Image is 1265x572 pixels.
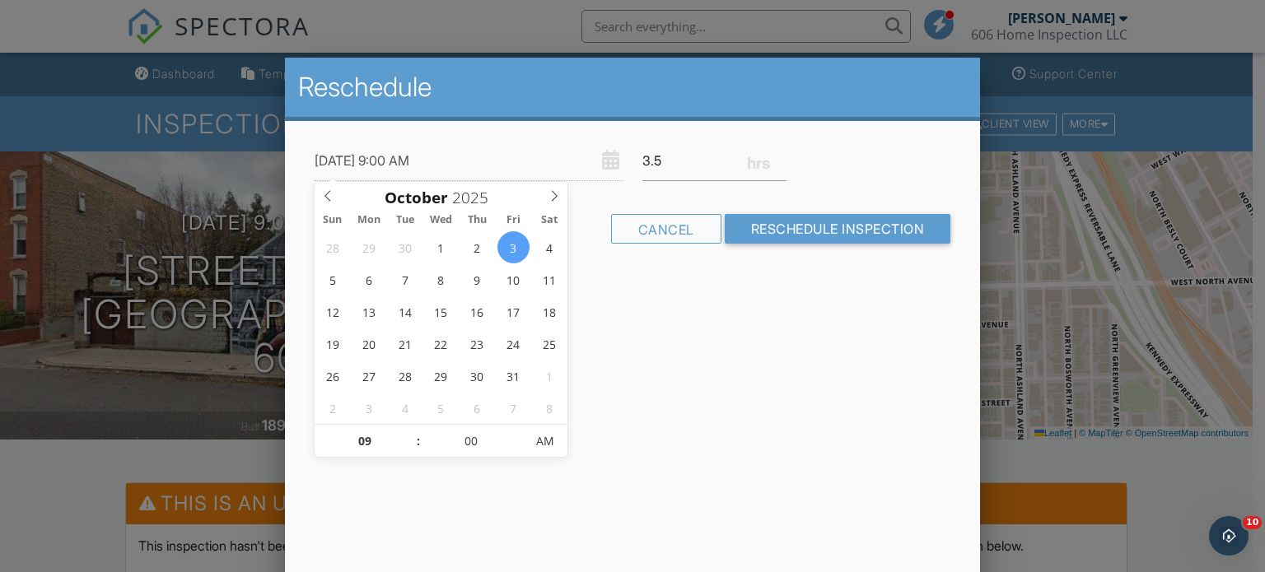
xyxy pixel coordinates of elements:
[461,231,493,263] span: October 2, 2025
[316,295,348,328] span: October 12, 2025
[425,360,457,392] span: October 29, 2025
[497,295,530,328] span: October 17, 2025
[316,328,348,360] span: October 19, 2025
[352,392,385,424] span: November 3, 2025
[448,187,502,208] input: Scroll to increment
[387,215,423,226] span: Tue
[425,295,457,328] span: October 15, 2025
[389,328,421,360] span: October 21, 2025
[534,231,566,263] span: October 4, 2025
[496,215,532,226] span: Fri
[389,360,421,392] span: October 28, 2025
[416,425,421,458] span: :
[497,360,530,392] span: October 31, 2025
[352,295,385,328] span: October 13, 2025
[461,263,493,295] span: October 9, 2025
[497,392,530,424] span: November 7, 2025
[611,214,721,244] div: Cancel
[1209,516,1249,556] iframe: Intercom live chat
[298,71,968,104] h2: Reschedule
[725,214,951,244] input: Reschedule Inspection
[316,231,348,263] span: September 28, 2025
[425,231,457,263] span: October 1, 2025
[460,215,496,226] span: Thu
[497,328,530,360] span: October 24, 2025
[316,392,348,424] span: November 2, 2025
[497,231,530,263] span: October 3, 2025
[522,425,567,458] span: Click to toggle
[423,215,460,226] span: Wed
[389,231,421,263] span: September 30, 2025
[425,392,457,424] span: November 5, 2025
[461,295,493,328] span: October 16, 2025
[1243,516,1262,529] span: 10
[497,263,530,295] span: October 10, 2025
[389,263,421,295] span: October 7, 2025
[352,360,385,392] span: October 27, 2025
[534,263,566,295] span: October 11, 2025
[352,263,385,295] span: October 6, 2025
[534,328,566,360] span: October 25, 2025
[461,360,493,392] span: October 30, 2025
[534,295,566,328] span: October 18, 2025
[315,215,351,226] span: Sun
[461,328,493,360] span: October 23, 2025
[352,328,385,360] span: October 20, 2025
[315,425,416,458] input: Scroll to increment
[534,392,566,424] span: November 8, 2025
[316,263,348,295] span: October 5, 2025
[385,190,448,206] span: Scroll to increment
[352,231,385,263] span: September 29, 2025
[534,360,566,392] span: November 1, 2025
[421,425,522,458] input: Scroll to increment
[316,360,348,392] span: October 26, 2025
[389,392,421,424] span: November 4, 2025
[425,328,457,360] span: October 22, 2025
[389,295,421,328] span: October 14, 2025
[351,215,387,226] span: Mon
[425,263,457,295] span: October 8, 2025
[461,392,493,424] span: November 6, 2025
[532,215,568,226] span: Sat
